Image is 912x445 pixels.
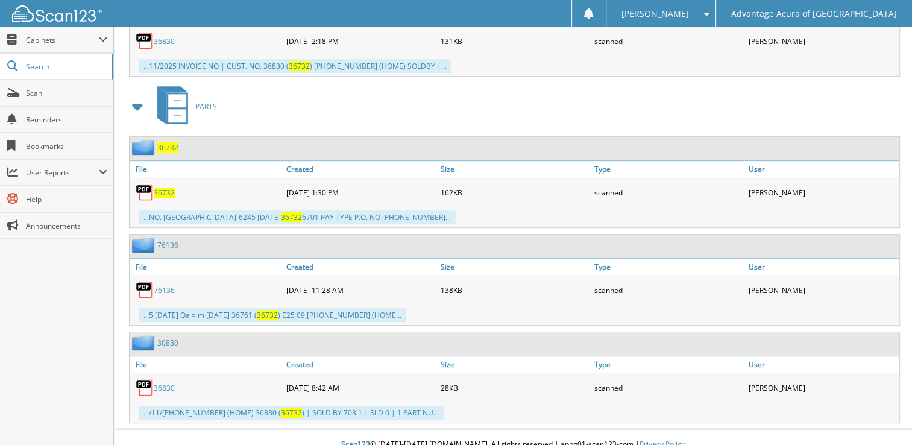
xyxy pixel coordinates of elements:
div: 138KB [438,278,591,302]
span: Cabinets [26,35,99,45]
div: [PERSON_NAME] [746,376,899,400]
div: [DATE] 2:18 PM [283,29,437,53]
span: Advantage Acura of [GEOGRAPHIC_DATA] [731,10,897,17]
img: PDF.png [136,183,154,201]
img: PDF.png [136,281,154,299]
a: 36732 [154,188,175,198]
img: PDF.png [136,32,154,50]
div: .../11/[PHONE_NUMBER] (HOME) 36830 ( ) | SOLD BY 703 1 | SLD 0 | 1 PART NU... [139,406,444,420]
span: 36732 [289,61,310,71]
span: 36732 [281,408,302,418]
a: Created [283,356,437,373]
a: File [130,356,283,373]
a: PARTS [150,83,217,130]
img: PDF.png [136,379,154,397]
iframe: Chat Widget [852,387,912,445]
div: [DATE] 8:42 AM [283,376,437,400]
div: [DATE] 1:30 PM [283,180,437,204]
span: Help [26,194,107,204]
a: 36830 [154,383,175,393]
a: 36732 [157,142,178,153]
div: [PERSON_NAME] [746,180,899,204]
a: Size [438,356,591,373]
a: 76136 [157,240,178,250]
img: folder2.png [132,238,157,253]
div: scanned [591,29,745,53]
span: Announcements [26,221,107,231]
div: ...5 [DATE] Oa = m [DATE] 36761 ( ) E25 09:[PHONE_NUMBER] (HOME... [139,308,406,322]
a: Created [283,161,437,177]
div: scanned [591,278,745,302]
img: folder2.png [132,335,157,350]
div: [PERSON_NAME] [746,278,899,302]
div: ...NO. [GEOGRAPHIC_DATA]-6245 [DATE] 6701 PAY TYPE P.O. NO [PHONE_NUMBER]... [139,210,456,224]
a: User [746,259,899,275]
a: Type [591,259,745,275]
span: Scan [26,88,107,98]
div: [DATE] 11:28 AM [283,278,437,302]
span: Search [26,62,105,72]
a: Type [591,161,745,177]
div: ...11/2025 INVOICE NO | CUST. NO. 36830 ( ) [PHONE_NUMBER] (HOME) SOLDBY |... [139,59,451,73]
span: User Reports [26,168,99,178]
img: folder2.png [132,140,157,155]
img: scan123-logo-white.svg [12,5,102,22]
span: 36732 [281,212,302,222]
div: 131KB [438,29,591,53]
a: Created [283,259,437,275]
a: Size [438,161,591,177]
span: Reminders [26,115,107,125]
a: Type [591,356,745,373]
a: 36830 [154,36,175,46]
a: File [130,161,283,177]
a: 76136 [154,285,175,295]
a: User [746,161,899,177]
div: 162KB [438,180,591,204]
div: scanned [591,376,745,400]
span: PARTS [195,101,217,112]
span: Bookmarks [26,141,107,151]
a: File [130,259,283,275]
a: 36830 [157,338,178,348]
div: scanned [591,180,745,204]
a: User [746,356,899,373]
div: [PERSON_NAME] [746,29,899,53]
span: [PERSON_NAME] [621,10,689,17]
div: 28KB [438,376,591,400]
a: Size [438,259,591,275]
span: 36732 [257,310,278,320]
